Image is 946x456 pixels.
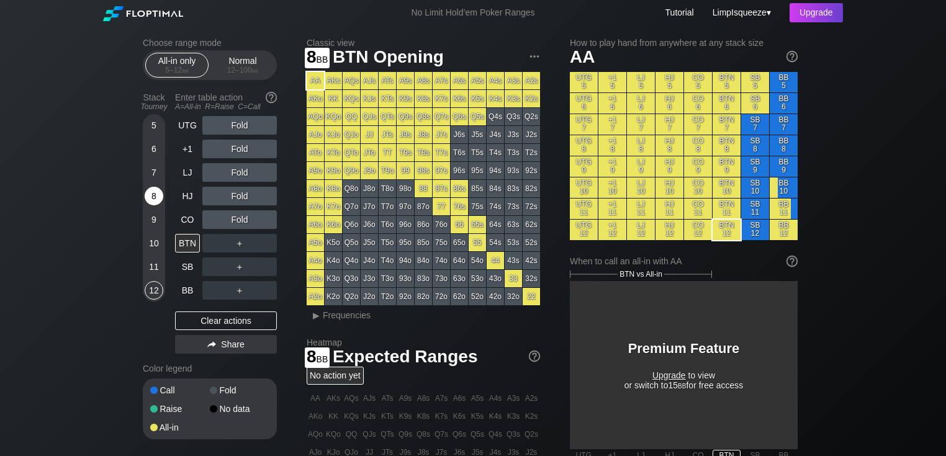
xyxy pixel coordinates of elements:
div: K2o [325,288,342,305]
div: 92s [523,162,540,179]
div: T5s [469,144,486,161]
div: SB 10 [741,177,769,198]
div: LJ 10 [627,177,655,198]
div: K9s [397,90,414,107]
div: to view or switch to 15 for free access [606,341,762,390]
div: Fold [202,140,277,158]
div: 83s [505,180,522,197]
div: T7o [379,198,396,215]
div: Q9s [397,108,414,125]
div: JTs [379,126,396,143]
div: A7s [433,72,450,89]
div: SB 11 [741,199,769,219]
div: QTs [379,108,396,125]
div: T8s [415,144,432,161]
div: 82s [523,180,540,197]
img: ellipsis.fd386fe8.svg [528,50,541,63]
div: Q4o [343,252,360,269]
div: Q6s [451,108,468,125]
div: T2o [379,288,396,305]
h2: How to play hand from anywhere at any stack size [570,38,798,48]
div: LJ 8 [627,135,655,156]
div: J6o [361,216,378,233]
div: J2s [523,126,540,143]
div: AKs [325,72,342,89]
div: HJ 5 [655,72,683,92]
div: +1 8 [598,135,626,156]
div: A9s [397,72,414,89]
div: 98s [415,162,432,179]
div: CO 6 [684,93,712,114]
div: UTG 5 [570,72,598,92]
div: LJ 9 [627,156,655,177]
div: 76s [451,198,468,215]
div: 82o [415,288,432,305]
div: 93s [505,162,522,179]
div: K3s [505,90,522,107]
div: ＋ [202,234,277,253]
img: help.32db89a4.svg [785,254,799,268]
div: Fold [202,187,277,205]
div: 54s [487,234,504,251]
div: QQ [343,108,360,125]
div: 64s [487,216,504,233]
div: 63o [451,270,468,287]
div: 94s [487,162,504,179]
div: J5o [361,234,378,251]
div: All-in [150,423,210,432]
div: Q9o [343,162,360,179]
div: KJs [361,90,378,107]
div: Tourney [138,102,170,111]
div: T5o [379,234,396,251]
div: CO 8 [684,135,712,156]
div: AQs [343,72,360,89]
div: AA [307,72,324,89]
div: CO 5 [684,72,712,92]
div: BTN 12 [713,220,741,240]
div: BTN 8 [713,135,741,156]
div: LJ 11 [627,199,655,219]
span: bb [317,51,328,65]
div: CO 11 [684,199,712,219]
div: 22 [523,288,540,305]
div: Q6o [343,216,360,233]
div: UTG 7 [570,114,598,135]
div: +1 12 [598,220,626,240]
div: +1 9 [598,156,626,177]
span: BTN vs All-in [619,270,662,279]
div: HJ 8 [655,135,683,156]
div: AJs [361,72,378,89]
div: J7o [361,198,378,215]
div: When to call an all-in with AA [570,256,798,266]
h2: Heatmap [307,338,540,347]
div: UTG 10 [570,177,598,198]
div: HJ [175,187,200,205]
div: T8o [379,180,396,197]
div: K8o [325,180,342,197]
div: 85s [469,180,486,197]
div: 66 [451,216,468,233]
div: JJ [361,126,378,143]
div: UTG 8 [570,135,598,156]
div: 65o [451,234,468,251]
div: K7s [433,90,450,107]
div: QJo [343,126,360,143]
div: 77 [433,198,450,215]
div: BB [175,281,200,300]
h2: Choose range mode [143,38,277,48]
div: +1 6 [598,93,626,114]
div: A5o [307,234,324,251]
div: KQo [325,108,342,125]
div: K5s [469,90,486,107]
div: 53s [505,234,522,251]
div: SB 9 [741,156,769,177]
div: BTN [175,234,200,253]
div: 65s [469,216,486,233]
div: HJ 11 [655,199,683,219]
div: 98o [397,180,414,197]
div: K4s [487,90,504,107]
div: AJo [307,126,324,143]
div: AQo [307,108,324,125]
div: KTs [379,90,396,107]
div: BTN 11 [713,199,741,219]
